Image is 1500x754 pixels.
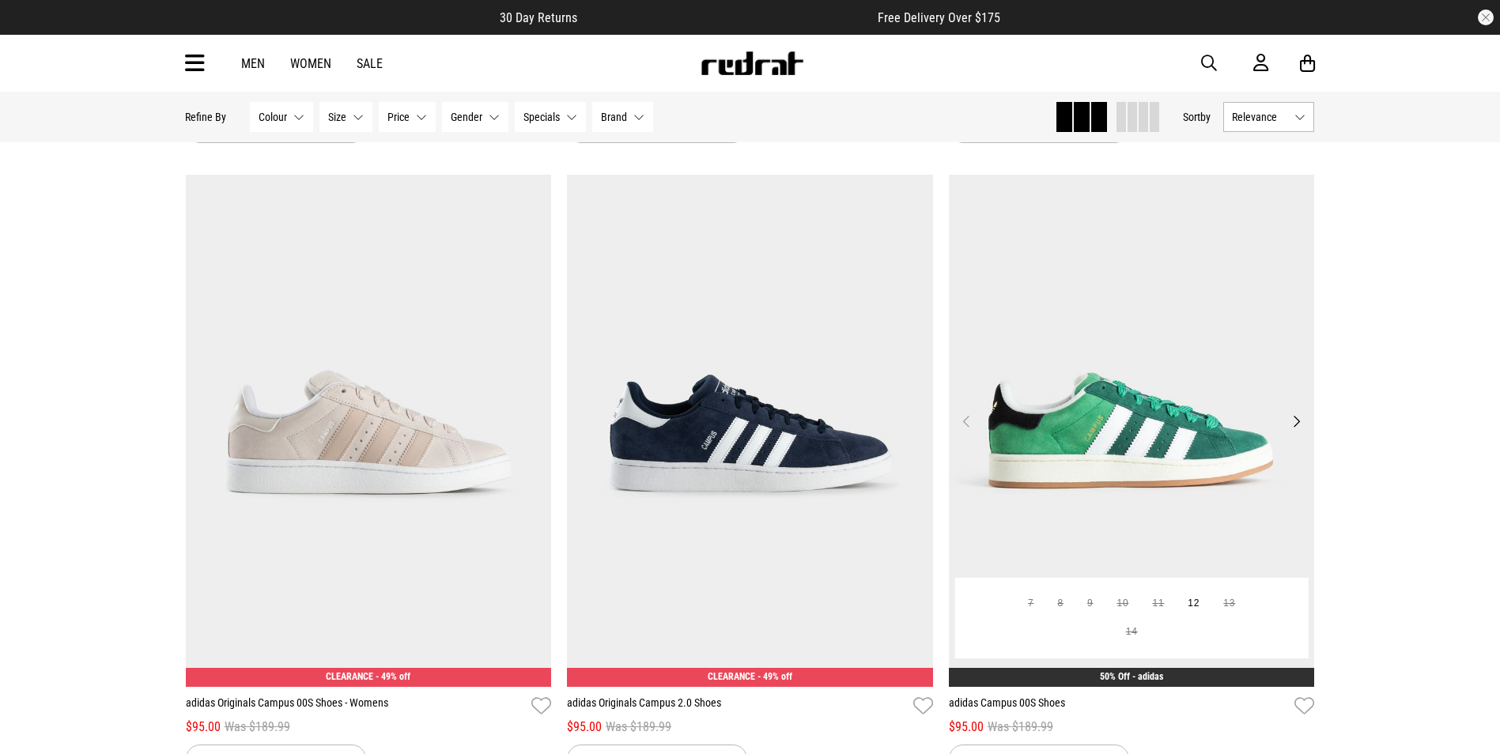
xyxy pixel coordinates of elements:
[329,111,347,123] span: Size
[259,111,288,123] span: Colour
[290,56,331,71] a: Women
[1100,671,1163,682] a: 50% Off - adidas
[1224,102,1315,132] button: Relevance
[878,10,1000,25] span: Free Delivery Over $175
[241,56,265,71] a: Men
[609,9,846,25] iframe: Customer reviews powered by Trustpilot
[1184,107,1211,126] button: Sortby
[186,695,526,718] a: adidas Originals Campus 00S Shoes - Womens
[1211,590,1247,618] button: 13
[758,671,792,682] span: - 49% off
[602,111,628,123] span: Brand
[443,102,509,132] button: Gender
[186,175,552,687] img: Adidas Originals Campus 00s Shoes - Womens in Pink
[376,671,410,682] span: - 49% off
[949,718,984,737] span: $95.00
[1201,111,1211,123] span: by
[1140,590,1176,618] button: 11
[567,718,602,737] span: $95.00
[1114,618,1150,647] button: 14
[700,51,804,75] img: Redrat logo
[1045,590,1075,618] button: 8
[988,718,1053,737] span: Was $189.99
[1233,111,1289,123] span: Relevance
[320,102,373,132] button: Size
[186,111,227,123] p: Refine By
[1016,590,1045,618] button: 7
[524,111,561,123] span: Specials
[500,10,577,25] span: 30 Day Returns
[1176,590,1211,618] button: 12
[593,102,654,132] button: Brand
[606,718,671,737] span: Was $189.99
[949,175,1315,687] img: Adidas Campus 00s Shoes in Green
[1287,412,1306,431] button: Next
[357,56,383,71] a: Sale
[225,718,290,737] span: Was $189.99
[949,695,1289,718] a: adidas Campus 00S Shoes
[186,718,221,737] span: $95.00
[251,102,314,132] button: Colour
[957,412,977,431] button: Previous
[13,6,60,54] button: Open LiveChat chat widget
[567,695,907,718] a: adidas Originals Campus 2.0 Shoes
[708,671,755,682] span: CLEARANCE
[516,102,587,132] button: Specials
[1105,590,1140,618] button: 10
[452,111,483,123] span: Gender
[326,671,373,682] span: CLEARANCE
[1075,590,1105,618] button: 9
[388,111,410,123] span: Price
[567,175,933,687] img: Adidas Originals Campus 2.0 Shoes in Blue
[380,102,436,132] button: Price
